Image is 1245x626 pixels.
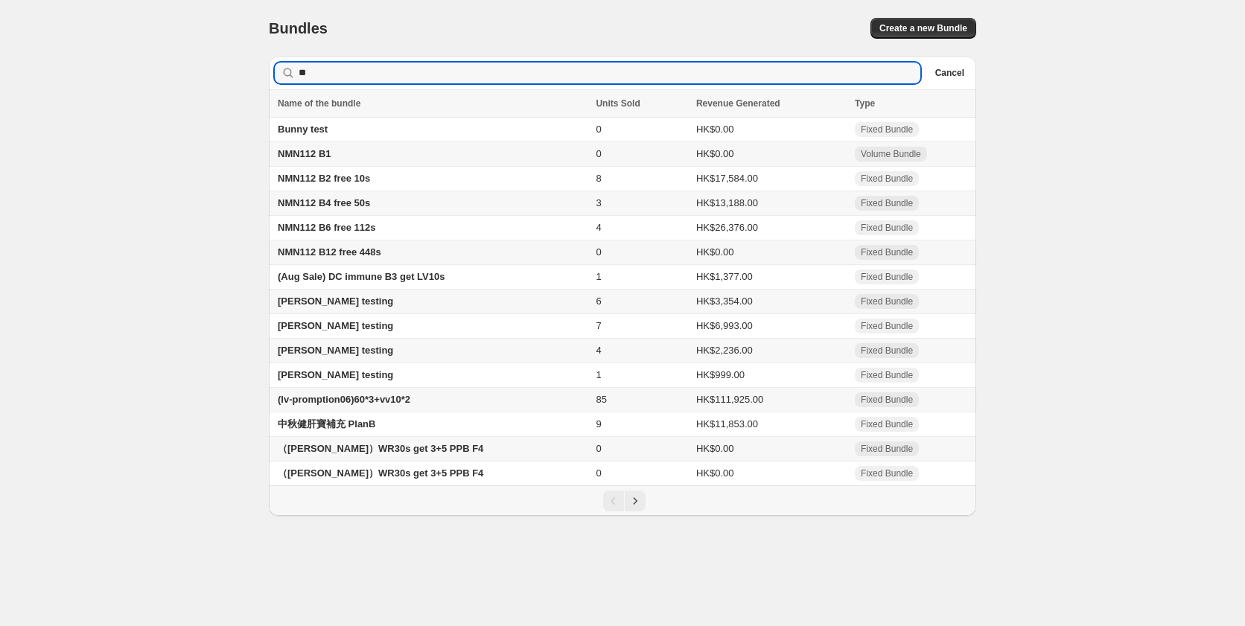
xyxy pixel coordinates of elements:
[596,124,601,135] span: 0
[696,296,753,307] span: HK$3,354.00
[929,64,970,82] button: Cancel
[596,394,606,405] span: 85
[596,369,601,380] span: 1
[596,197,601,208] span: 3
[596,467,601,479] span: 0
[625,491,646,511] button: Next
[696,467,734,479] span: HK$0.00
[696,148,734,159] span: HK$0.00
[696,271,753,282] span: HK$1,377.00
[596,246,601,258] span: 0
[861,369,913,381] span: Fixed Bundle
[861,222,913,234] span: Fixed Bundle
[278,96,587,111] div: Name of the bundle
[855,96,967,111] div: Type
[278,197,370,208] span: NMN112 B4 free 50s
[278,369,393,380] span: [PERSON_NAME] testing
[278,443,483,454] span: （[PERSON_NAME]）WR30s get 3+5 PPB F4
[861,345,913,357] span: Fixed Bundle
[861,320,913,332] span: Fixed Bundle
[696,369,745,380] span: HK$999.00
[596,173,601,184] span: 8
[861,467,913,479] span: Fixed Bundle
[596,345,601,356] span: 4
[278,271,445,282] span: (Aug Sale) DC immune B3 get LV10s
[278,222,376,233] span: NMN112 B6 free 112s
[861,124,913,135] span: Fixed Bundle
[696,443,734,454] span: HK$0.00
[696,246,734,258] span: HK$0.00
[278,418,375,429] span: 中秋健肝寶補充 PlanB
[596,96,640,111] span: Units Sold
[696,197,758,208] span: HK$13,188.00
[278,345,393,356] span: [PERSON_NAME] testing
[596,418,601,429] span: 9
[278,320,393,331] span: [PERSON_NAME] testing
[696,320,753,331] span: HK$6,993.00
[696,394,763,405] span: HK$111,925.00
[696,173,758,184] span: HK$17,584.00
[278,394,410,405] span: (lv-promption06)60*3+vv10*2
[870,18,976,39] button: Create a new Bundle
[596,271,601,282] span: 1
[879,22,967,34] span: Create a new Bundle
[696,345,753,356] span: HK$2,236.00
[278,124,328,135] span: Bunny test
[935,67,964,79] span: Cancel
[861,418,913,430] span: Fixed Bundle
[861,246,913,258] span: Fixed Bundle
[696,124,734,135] span: HK$0.00
[278,246,381,258] span: NMN112 B12 free 448s
[596,443,601,454] span: 0
[278,467,483,479] span: （[PERSON_NAME]）WR30s get 3+5 PPB F4
[596,320,601,331] span: 7
[696,96,795,111] button: Revenue Generated
[596,222,601,233] span: 4
[861,394,913,406] span: Fixed Bundle
[861,443,913,455] span: Fixed Bundle
[861,148,921,160] span: Volume Bundle
[861,296,913,307] span: Fixed Bundle
[861,271,913,283] span: Fixed Bundle
[696,96,780,111] span: Revenue Generated
[596,148,601,159] span: 0
[596,296,601,307] span: 6
[278,296,393,307] span: [PERSON_NAME] testing
[278,148,331,159] span: NMN112 B1
[696,222,758,233] span: HK$26,376.00
[596,96,655,111] button: Units Sold
[278,173,370,184] span: NMN112 B2 free 10s
[269,485,976,516] nav: Pagination
[696,418,758,429] span: HK$11,853.00
[861,173,913,185] span: Fixed Bundle
[269,19,328,37] h1: Bundles
[861,197,913,209] span: Fixed Bundle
